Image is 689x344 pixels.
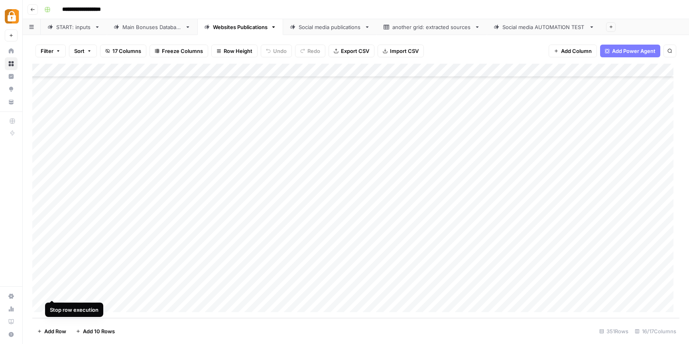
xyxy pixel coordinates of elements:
[50,306,98,314] div: Stop row execution
[213,23,268,31] div: Websites Publications
[5,45,18,57] a: Home
[74,47,85,55] span: Sort
[107,19,197,35] a: Main Bonuses Database
[162,47,203,55] span: Freeze Columns
[197,19,283,35] a: Websites Publications
[83,327,115,335] span: Add 10 Rows
[273,47,287,55] span: Undo
[5,83,18,96] a: Opportunities
[261,45,292,57] button: Undo
[35,45,66,57] button: Filter
[502,23,586,31] div: Social media AUTOMATION TEST
[122,23,182,31] div: Main Bonuses Database
[295,45,325,57] button: Redo
[32,325,71,338] button: Add Row
[5,9,19,23] img: Adzz Logo
[100,45,146,57] button: 17 Columns
[600,45,660,57] button: Add Power Agent
[561,47,592,55] span: Add Column
[596,325,632,338] div: 351 Rows
[44,327,66,335] span: Add Row
[41,19,107,35] a: START: inputs
[211,45,258,57] button: Row Height
[5,6,18,26] button: Workspace: Adzz
[487,19,601,35] a: Social media AUTOMATION TEST
[283,19,377,35] a: Social media publications
[56,23,91,31] div: START: inputs
[299,23,361,31] div: Social media publications
[390,47,419,55] span: Import CSV
[632,325,679,338] div: 16/17 Columns
[112,47,141,55] span: 17 Columns
[377,19,487,35] a: another grid: extracted sources
[5,96,18,108] a: Your Data
[5,303,18,315] a: Usage
[69,45,97,57] button: Sort
[378,45,424,57] button: Import CSV
[41,47,53,55] span: Filter
[612,47,656,55] span: Add Power Agent
[392,23,471,31] div: another grid: extracted sources
[5,70,18,83] a: Insights
[150,45,208,57] button: Freeze Columns
[5,328,18,341] button: Help + Support
[71,325,120,338] button: Add 10 Rows
[307,47,320,55] span: Redo
[329,45,374,57] button: Export CSV
[341,47,369,55] span: Export CSV
[224,47,252,55] span: Row Height
[5,315,18,328] a: Learning Hub
[5,290,18,303] a: Settings
[549,45,597,57] button: Add Column
[5,57,18,70] a: Browse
